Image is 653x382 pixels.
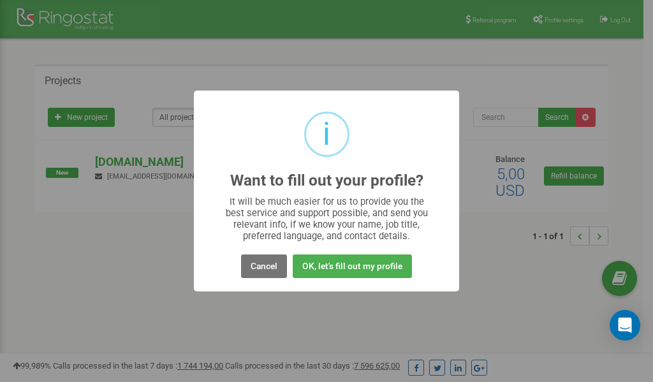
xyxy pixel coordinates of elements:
[610,310,640,341] div: Open Intercom Messenger
[219,196,434,242] div: It will be much easier for us to provide you the best service and support possible, and send you ...
[293,254,412,278] button: OK, let's fill out my profile
[230,172,423,189] h2: Want to fill out your profile?
[241,254,287,278] button: Cancel
[323,114,330,155] div: i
